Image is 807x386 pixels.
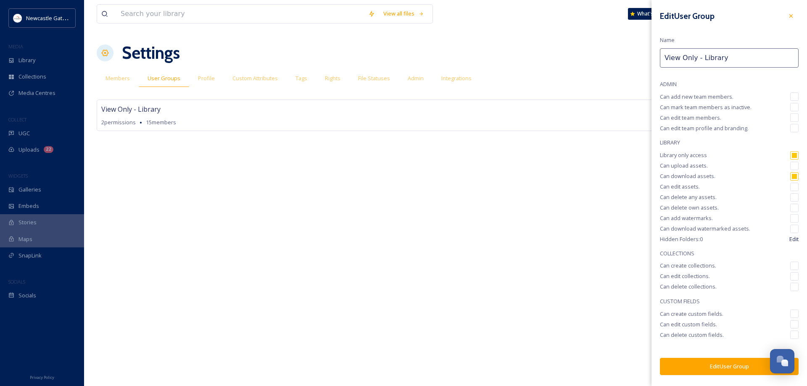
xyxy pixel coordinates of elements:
[379,5,428,22] a: View all files
[660,249,799,257] span: COLLECTIONS
[18,252,42,260] span: SnapLink
[660,162,708,170] span: Can upload assets.
[660,214,713,222] span: Can add watermarks.
[116,5,364,23] input: Search your library
[295,74,307,82] span: Tags
[408,74,424,82] span: Admin
[8,43,23,50] span: MEDIA
[18,89,55,97] span: Media Centres
[26,14,103,22] span: Newcastle Gateshead Initiative
[13,14,22,22] img: DqD9wEUd_400x400.jpg
[18,73,46,81] span: Collections
[325,74,340,82] span: Rights
[660,283,717,291] span: Can delete collections.
[770,349,794,373] button: Open Chat
[30,372,54,382] a: Privacy Policy
[628,8,670,20] a: What's New
[660,10,715,22] h3: Edit User Group
[660,124,749,132] span: Can edit team profile and branding.
[30,375,54,380] span: Privacy Policy
[198,74,215,82] span: Profile
[146,118,176,126] span: 15 members
[148,74,180,82] span: User Groups
[660,225,750,233] span: Can download watermarked assets.
[660,183,700,191] span: Can edit assets.
[232,74,278,82] span: Custom Attributes
[660,151,707,159] span: Library only access
[441,74,472,82] span: Integrations
[18,202,39,210] span: Embeds
[660,193,717,201] span: Can delete any assets.
[660,103,752,111] span: Can mark team members as inactive.
[660,358,799,375] button: EditUser Group
[660,272,710,280] span: Can edit collections.
[660,235,703,243] span: Hidden Folders: 0
[18,186,41,194] span: Galleries
[660,310,723,318] span: Can create custom fields.
[660,36,675,44] span: Name
[18,56,35,64] span: Library
[660,320,717,328] span: Can edit custom fields.
[660,204,719,212] span: Can delete own assets.
[8,116,26,123] span: COLLECT
[8,278,25,285] span: SOCIALS
[660,262,716,270] span: Can create collections.
[18,129,30,137] span: UGC
[660,331,724,339] span: Can delete custom fields.
[660,172,715,180] span: Can download assets.
[660,114,721,122] span: Can edit team members.
[18,146,40,154] span: Uploads
[101,104,161,114] span: View Only - Library
[101,118,136,126] span: 2 permissions
[789,235,799,243] span: Edit
[660,48,799,68] input: User Group
[358,74,390,82] span: File Statuses
[18,218,37,226] span: Stories
[660,297,799,305] span: CUSTOM FIELDS
[18,291,36,299] span: Socials
[660,93,733,101] span: Can add new team members.
[8,173,28,179] span: WIDGETS
[660,80,799,88] span: ADMIN
[660,139,799,147] span: LIBRARY
[122,40,180,66] h1: Settings
[44,146,53,153] div: 22
[105,74,130,82] span: Members
[18,235,32,243] span: Maps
